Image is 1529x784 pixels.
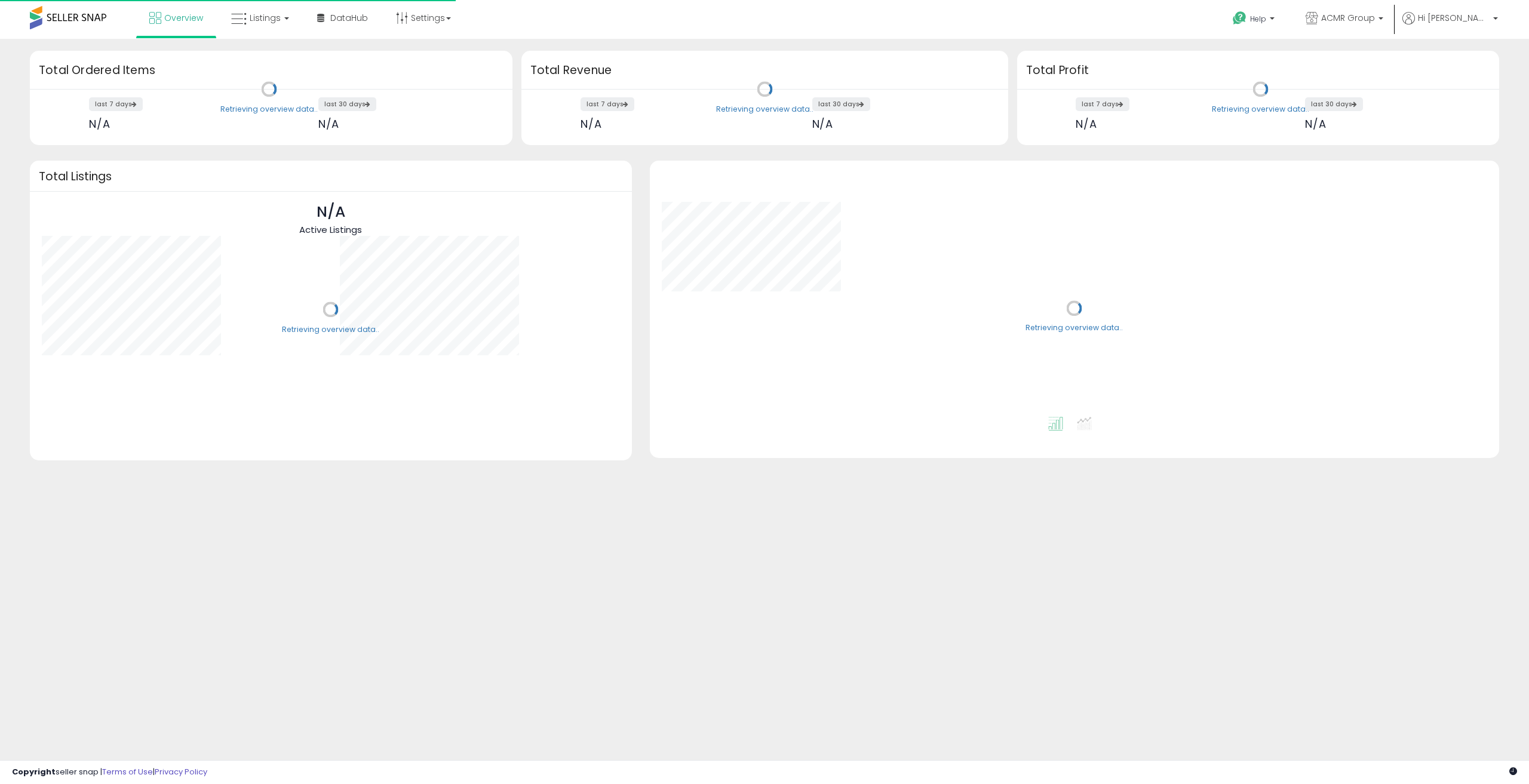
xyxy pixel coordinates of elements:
[250,12,281,24] span: Listings
[1212,104,1309,115] div: Retrieving overview data..
[1232,11,1247,26] i: Get Help
[1223,2,1287,39] a: Help
[282,324,379,335] div: Retrieving overview data..
[716,104,813,115] div: Retrieving overview data..
[1418,12,1490,24] span: Hi [PERSON_NAME]
[1402,12,1498,39] a: Hi [PERSON_NAME]
[1250,14,1266,24] span: Help
[1026,323,1123,334] div: Retrieving overview data..
[220,104,318,115] div: Retrieving overview data..
[1321,12,1375,24] span: ACMR Group
[164,12,203,24] span: Overview
[330,12,368,24] span: DataHub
